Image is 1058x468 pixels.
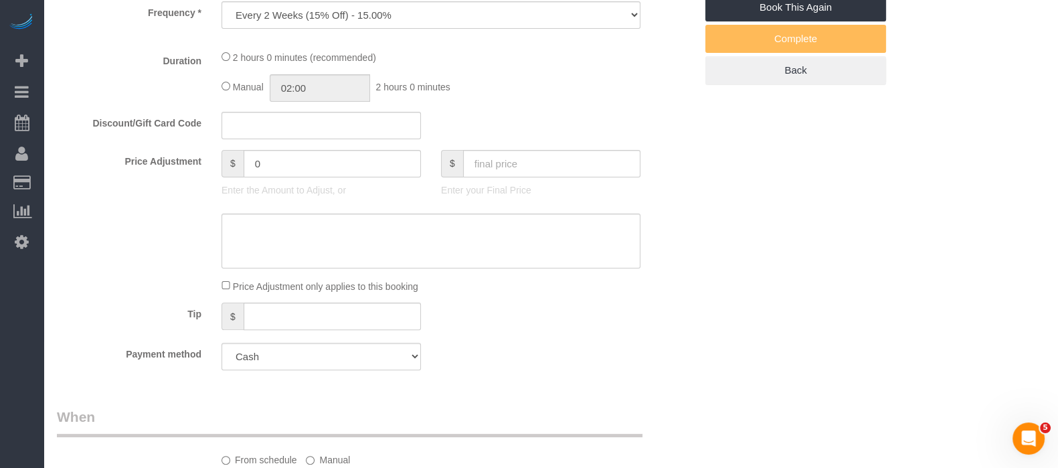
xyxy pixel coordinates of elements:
[306,456,315,465] input: Manual
[222,183,421,197] p: Enter the Amount to Adjust, or
[47,50,211,68] label: Duration
[705,56,886,84] a: Back
[233,82,264,92] span: Manual
[222,303,244,330] span: $
[47,1,211,19] label: Frequency *
[1012,422,1045,455] iframe: Intercom live chat
[233,281,418,291] span: Price Adjustment only applies to this booking
[47,112,211,130] label: Discount/Gift Card Code
[233,52,376,63] span: 2 hours 0 minutes (recommended)
[222,150,244,177] span: $
[57,407,642,437] legend: When
[1040,422,1051,433] span: 5
[441,183,640,197] p: Enter your Final Price
[47,150,211,168] label: Price Adjustment
[222,456,230,465] input: From schedule
[375,82,450,92] span: 2 hours 0 minutes
[306,449,350,467] label: Manual
[463,150,640,177] input: final price
[47,303,211,321] label: Tip
[8,13,35,32] img: Automaid Logo
[441,150,463,177] span: $
[222,449,297,467] label: From schedule
[47,343,211,361] label: Payment method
